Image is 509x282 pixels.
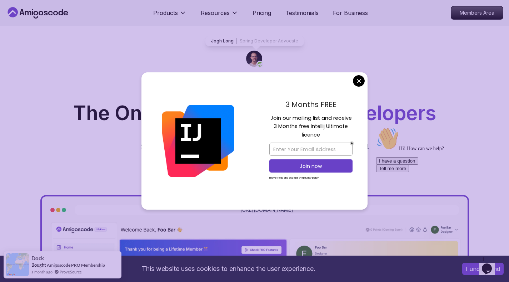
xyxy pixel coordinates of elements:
img: provesource social proof notification image [6,253,29,276]
span: Developers [329,101,436,125]
button: Resources [201,9,238,23]
button: Tell me more [3,40,36,48]
span: a month ago [31,269,53,275]
img: :wave: [3,3,26,26]
h1: The One-Stop Platform for [10,103,499,123]
p: Members Area [451,6,503,19]
p: Get unlimited access to coding , , and . Start your journey or level up your career with Amigosco... [135,132,375,152]
a: ProveSource [60,269,82,275]
p: Products [153,9,178,17]
a: For Business [333,9,368,17]
div: 👋Hi! How can we help?I have a questionTell me more [3,3,131,48]
a: [URL][DOMAIN_NAME] [240,206,293,214]
iframe: chat widget [373,124,502,250]
p: Jogh Long [211,38,234,44]
a: Testimonials [285,9,319,17]
iframe: chat widget [479,253,502,275]
button: I have a question [3,33,45,40]
div: This website uses cookies to enhance the user experience. [5,261,451,277]
p: Spring Developer Advocate [240,38,298,44]
a: Members Area [451,6,503,20]
a: Amigoscode PRO Membership [47,262,105,268]
span: Hi! How can we help? [3,21,71,27]
span: Dock [31,255,44,261]
button: Accept cookies [462,263,504,275]
p: Resources [201,9,230,17]
button: Products [153,9,186,23]
span: Bought [31,262,46,268]
a: Pricing [253,9,271,17]
img: josh long [246,51,263,68]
